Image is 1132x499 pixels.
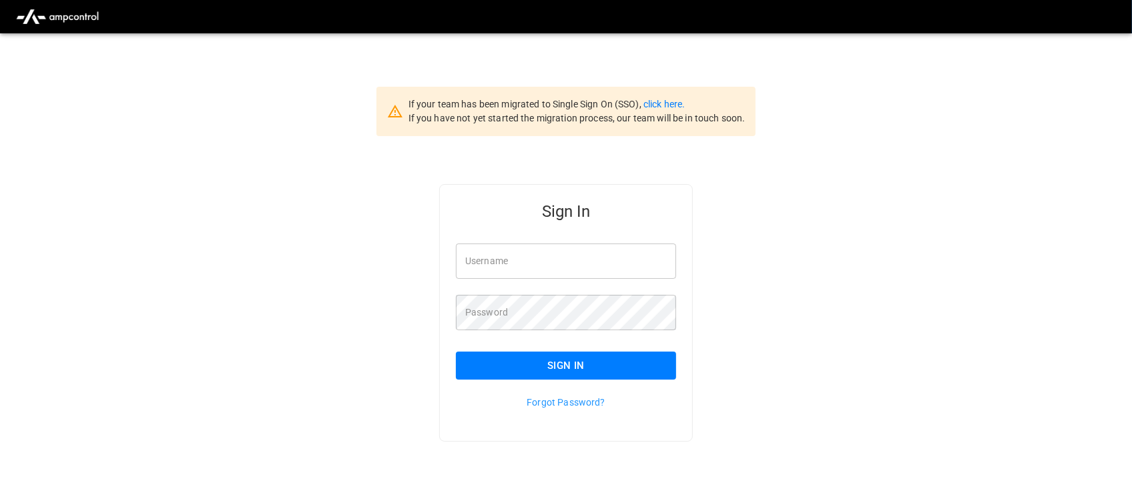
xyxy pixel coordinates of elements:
[456,396,676,409] p: Forgot Password?
[11,4,104,29] img: ampcontrol.io logo
[408,99,643,109] span: If your team has been migrated to Single Sign On (SSO),
[456,201,676,222] h5: Sign In
[408,113,746,123] span: If you have not yet started the migration process, our team will be in touch soon.
[643,99,685,109] a: click here.
[456,352,676,380] button: Sign In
